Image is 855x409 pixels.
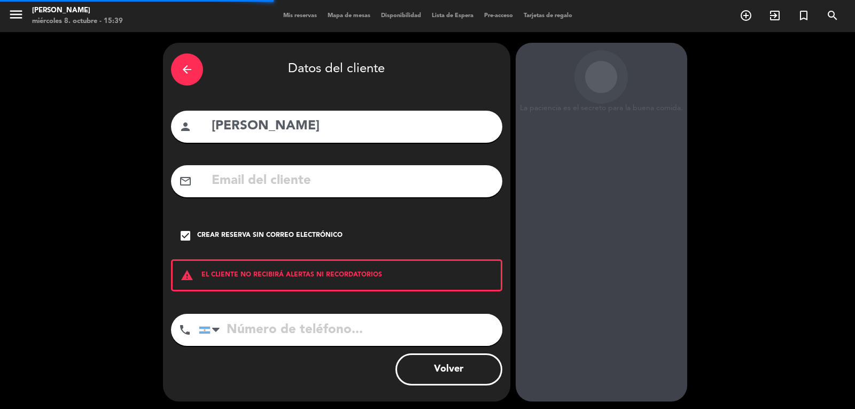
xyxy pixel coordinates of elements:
i: turned_in_not [797,9,810,22]
div: Crear reserva sin correo electrónico [197,230,343,241]
input: Número de teléfono... [199,314,502,346]
div: EL CLIENTE NO RECIBIRÁ ALERTAS NI RECORDATORIOS [171,259,502,291]
span: Disponibilidad [376,13,426,19]
i: arrow_back [181,63,193,76]
i: search [826,9,839,22]
i: mail_outline [179,175,192,188]
div: Datos del cliente [171,51,502,88]
input: Email del cliente [211,170,494,192]
span: Mis reservas [278,13,322,19]
i: check_box [179,229,192,242]
i: add_circle_outline [740,9,752,22]
div: [PERSON_NAME] [32,5,123,16]
div: La paciencia es el secreto para la buena comida. [516,104,687,113]
span: Pre-acceso [479,13,518,19]
i: exit_to_app [768,9,781,22]
button: Volver [395,353,502,385]
div: miércoles 8. octubre - 15:39 [32,16,123,27]
button: menu [8,6,24,26]
input: Nombre del cliente [211,115,494,137]
span: Tarjetas de regalo [518,13,578,19]
span: Mapa de mesas [322,13,376,19]
i: phone [178,323,191,336]
div: Argentina: +54 [199,314,224,345]
span: Lista de Espera [426,13,479,19]
i: menu [8,6,24,22]
i: warning [173,269,201,282]
i: person [179,120,192,133]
